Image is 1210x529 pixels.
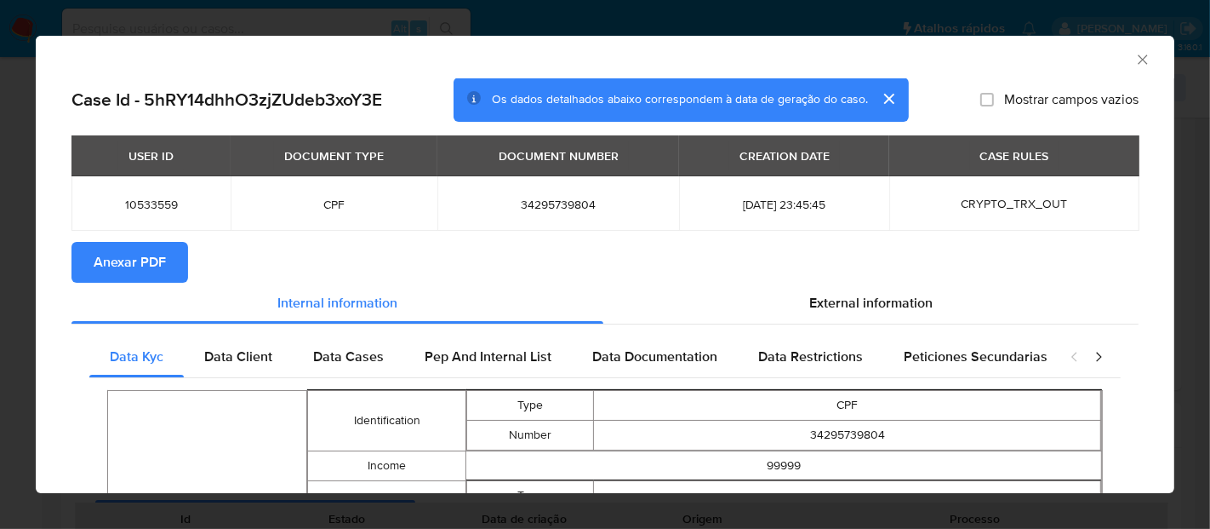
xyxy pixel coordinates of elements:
td: Income [307,451,466,480]
div: CREATION DATE [729,141,840,170]
td: Number [467,420,594,450]
div: Detailed internal info [89,336,1053,377]
span: Mostrar campos vazios [1004,91,1139,108]
span: Data Cases [313,347,384,366]
td: Type [467,390,594,420]
button: cerrar [868,78,909,119]
td: Type [467,480,594,510]
span: [DATE] 23:45:45 [699,197,869,212]
span: Data Restrictions [758,347,863,366]
td: 99999 [466,451,1102,480]
h2: Case Id - 5hRY14dhhO3zjZUdeb3xoY3E [71,89,382,111]
td: rg [594,480,1101,510]
td: Identification [307,390,466,451]
span: Internal information [277,293,397,313]
div: CASE RULES [970,141,1059,170]
button: Fechar a janela [1134,51,1150,66]
span: Data Documentation [592,347,717,366]
td: 34295739804 [594,420,1101,450]
td: CPF [594,390,1101,420]
span: CPF [251,197,417,212]
span: 34295739804 [458,197,659,212]
span: Os dados detalhados abaixo correspondem à data de geração do caso. [492,91,868,108]
span: Anexar PDF [94,244,166,281]
button: Anexar PDF [71,242,188,283]
span: External information [809,293,933,313]
span: Pep And Internal List [425,347,551,366]
input: Mostrar campos vazios [980,93,994,106]
div: Detailed info [71,283,1139,324]
div: DOCUMENT TYPE [274,141,394,170]
div: closure-recommendation-modal [36,36,1174,493]
div: DOCUMENT NUMBER [488,141,629,170]
span: 10533559 [92,197,210,212]
span: Data Client [204,347,272,366]
div: USER ID [118,141,184,170]
span: Peticiones Secundarias [904,347,1047,366]
span: CRYPTO_TRX_OUT [962,195,1068,212]
span: Data Kyc [110,347,163,366]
